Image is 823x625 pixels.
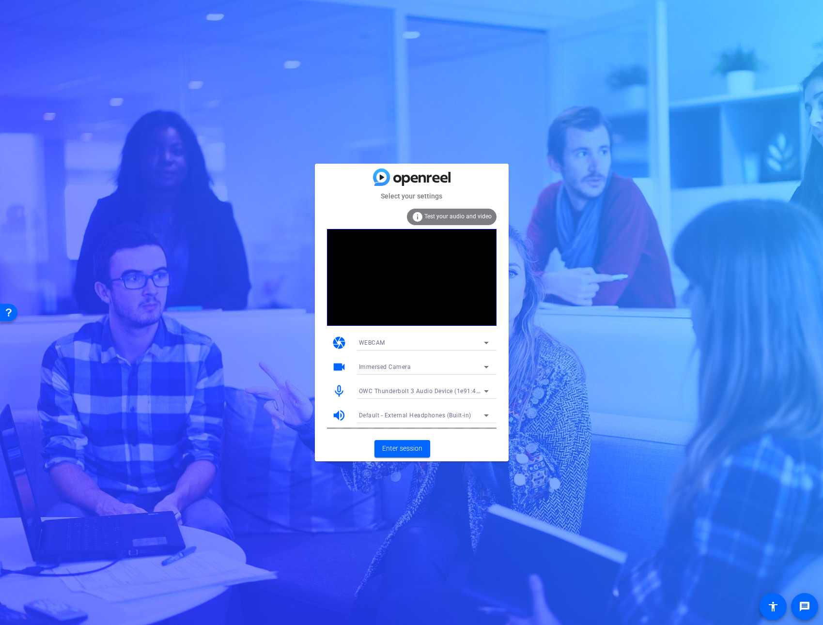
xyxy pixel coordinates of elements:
span: Enter session [382,443,422,454]
button: Enter session [374,440,430,457]
mat-icon: mic_none [332,384,346,398]
mat-icon: volume_up [332,408,346,423]
span: Test your audio and video [424,213,492,220]
span: Immersed Camera [359,364,411,370]
mat-icon: videocam [332,360,346,374]
span: OWC Thunderbolt 3 Audio Device (1e91:4001) [359,387,489,395]
mat-icon: accessibility [767,601,779,612]
mat-card-subtitle: Select your settings [315,191,509,201]
img: blue-gradient.svg [373,168,450,185]
span: WEBCAM [359,339,385,346]
mat-icon: camera [332,335,346,350]
mat-icon: info [412,211,423,223]
mat-icon: message [799,601,810,612]
span: Default - External Headphones (Built-in) [359,412,471,419]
